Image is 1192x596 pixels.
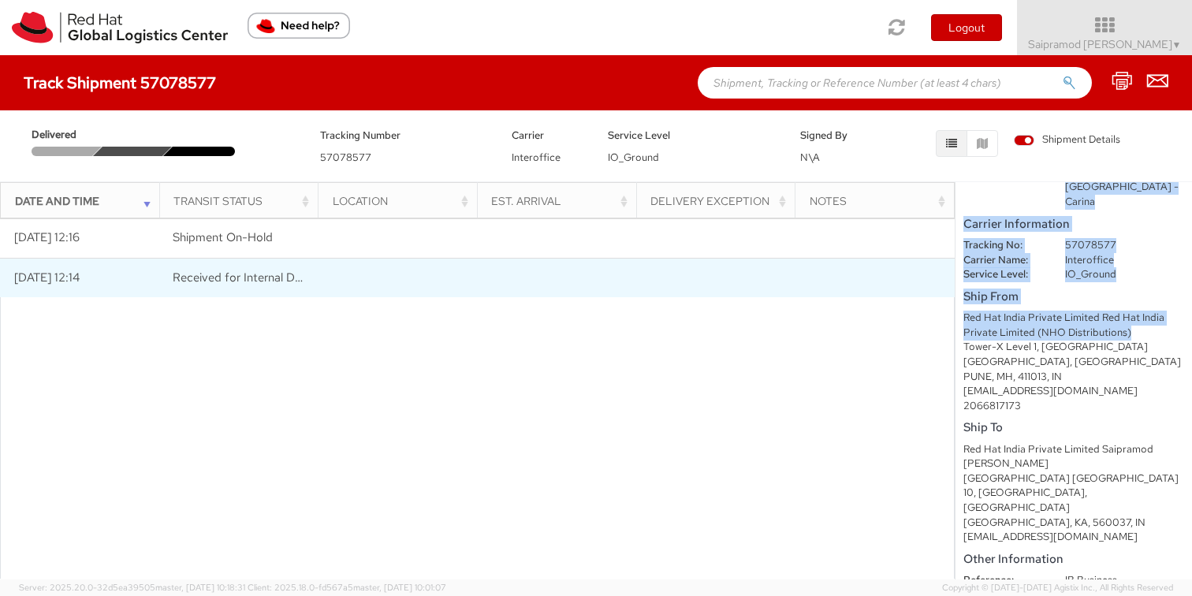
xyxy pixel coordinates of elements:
[333,193,472,209] div: Location
[155,582,245,593] span: master, [DATE] 10:18:31
[952,253,1053,268] dt: Carrier Name:
[963,516,1184,531] div: [GEOGRAPHIC_DATA], KA, 560037, IN
[512,130,584,141] h5: Carrier
[963,311,1184,340] div: Red Hat India Private Limited Red Hat India Private Limited (NHO Distributions)
[1014,132,1120,150] label: Shipment Details
[963,399,1184,414] div: 2066817173
[952,238,1053,253] dt: Tracking No:
[698,67,1092,99] input: Shipment, Tracking or Reference Number (at least 4 chars)
[963,553,1184,566] h5: Other Information
[952,267,1053,282] dt: Service Level:
[1172,39,1182,51] span: ▼
[320,151,371,164] span: 57078577
[963,370,1184,385] div: PUNE, MH, 411013, IN
[963,340,1184,369] div: Tower-X Level 1, [GEOGRAPHIC_DATA] [GEOGRAPHIC_DATA], [GEOGRAPHIC_DATA]
[800,151,820,164] span: N\A
[608,130,777,141] h5: Service Level
[942,582,1173,594] span: Copyright © [DATE]-[DATE] Agistix Inc., All Rights Reserved
[173,229,273,245] span: Shipment On-Hold
[931,14,1002,41] button: Logout
[320,130,489,141] h5: Tracking Number
[353,582,446,593] span: master, [DATE] 10:01:07
[952,573,1053,588] dt: Reference:
[963,218,1184,231] h5: Carrier Information
[32,128,99,143] span: Delivered
[1014,132,1120,147] span: Shipment Details
[248,13,350,39] button: Need help?
[19,582,245,593] span: Server: 2025.20.0-32d5ea39505
[800,130,873,141] h5: Signed By
[24,74,216,91] h4: Track Shipment 57078577
[15,193,155,209] div: Date and Time
[963,384,1184,399] div: [EMAIL_ADDRESS][DOMAIN_NAME]
[173,270,328,285] span: Received for Internal Delivery
[173,193,313,209] div: Transit Status
[248,582,446,593] span: Client: 2025.18.0-fd567a5
[963,290,1184,304] h5: Ship From
[650,193,790,209] div: Delivery Exception
[963,421,1184,434] h5: Ship To
[512,151,561,164] span: Interoffice
[1028,37,1182,51] span: Saipramod [PERSON_NAME]
[810,193,949,209] div: Notes
[963,530,1184,545] div: [EMAIL_ADDRESS][DOMAIN_NAME]
[608,151,659,164] span: IO_Ground
[963,442,1184,471] div: Red Hat India Private Limited Saipramod [PERSON_NAME]
[491,193,631,209] div: Est. Arrival
[12,12,228,43] img: rh-logistics-00dfa346123c4ec078e1.svg
[963,471,1184,516] div: [GEOGRAPHIC_DATA] [GEOGRAPHIC_DATA] 10, [GEOGRAPHIC_DATA], [GEOGRAPHIC_DATA]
